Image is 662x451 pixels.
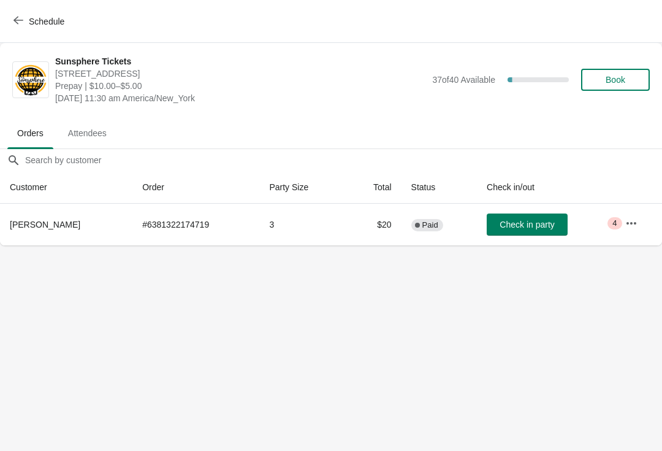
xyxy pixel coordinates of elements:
span: Paid [422,220,438,230]
span: Orders [7,122,53,144]
span: 37 of 40 Available [432,75,495,85]
span: 4 [612,218,617,228]
th: Check in/out [477,171,615,204]
td: # 6381322174719 [132,204,259,245]
span: [PERSON_NAME] [10,220,80,229]
img: Sunsphere Tickets [13,63,48,97]
button: Schedule [6,10,74,33]
th: Party Size [259,171,346,204]
span: Check in party [500,220,554,229]
th: Status [401,171,477,204]
span: [STREET_ADDRESS] [55,67,426,80]
button: Check in party [487,214,568,236]
th: Total [346,171,401,204]
span: Schedule [29,17,64,26]
span: [DATE] 11:30 am America/New_York [55,92,426,104]
th: Order [132,171,259,204]
input: Search by customer [25,149,662,171]
span: Attendees [58,122,116,144]
span: Book [606,75,625,85]
span: Sunsphere Tickets [55,55,426,67]
td: 3 [259,204,346,245]
button: Book [581,69,650,91]
span: Prepay | $10.00–$5.00 [55,80,426,92]
td: $20 [346,204,401,245]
